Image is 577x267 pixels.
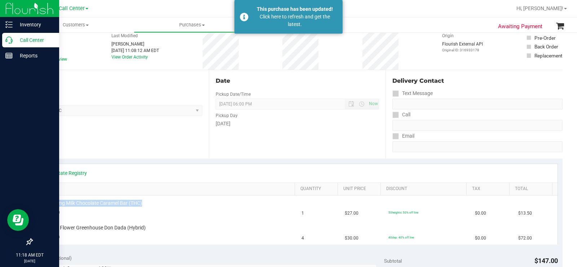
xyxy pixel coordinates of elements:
span: $27.00 [345,210,358,217]
a: Discount [386,186,463,192]
div: Pre-Order [534,34,556,42]
span: 4 [301,235,304,242]
div: Flourish External API [442,41,483,53]
span: $30.00 [345,235,358,242]
span: Awaiting Payment [498,22,542,31]
div: Delivery Contact [392,77,563,85]
label: Pickup Day [216,112,238,119]
span: $0.00 [475,210,486,217]
inline-svg: Inventory [5,21,13,28]
inline-svg: Call Center [5,36,13,44]
label: Origin [442,33,454,39]
span: FD 3.5g Flower Greenhouse Don Dada (Hybrid) [41,224,146,231]
a: View State Registry [44,169,87,177]
p: [DATE] [3,258,56,264]
div: [DATE] 11:08:12 AM EDT [111,47,159,54]
span: $13.50 [518,210,532,217]
p: Inventory [13,20,56,29]
div: This purchase has been updated! [252,5,337,13]
label: Text Message [392,88,433,99]
span: Hi, [PERSON_NAME]! [516,5,563,11]
p: 11:18 AM EDT [3,252,56,258]
span: HT 100mg Milk Chocolate Caramel Bar (THC) [41,200,142,207]
div: Back Order [534,43,558,50]
div: [PERSON_NAME] [111,41,159,47]
span: 50heights: 50% off line [388,211,418,214]
span: Purchases [134,22,250,28]
a: Total [515,186,549,192]
span: 1 [301,210,304,217]
span: $72.00 [518,235,532,242]
p: Call Center [13,36,56,44]
div: Date [216,77,379,85]
iframe: Resource center [7,209,29,231]
span: 40dep: 40% off line [388,236,414,239]
span: Call Center [59,5,85,12]
span: $0.00 [475,235,486,242]
a: Quantity [300,186,335,192]
div: Location [32,77,202,85]
span: Subtotal [384,258,402,264]
label: Email [392,131,414,141]
a: SKU [43,186,292,192]
a: Tax [472,186,506,192]
label: Call [392,109,410,120]
inline-svg: Reports [5,52,13,59]
p: Reports [13,51,56,60]
label: Pickup Date/Time [216,91,251,98]
span: Customers [17,22,134,28]
label: Last Modified [111,33,138,39]
input: Format: (999) 999-9999 [392,120,563,131]
a: Purchases [134,17,250,33]
p: Original ID: 316933178 [442,47,483,53]
a: View Order Activity [111,55,148,60]
div: Click here to refresh and get the latest. [252,13,337,28]
span: $147.00 [534,257,558,264]
a: Customers [17,17,134,33]
a: Unit Price [343,186,378,192]
div: [DATE] [216,120,379,128]
input: Format: (999) 999-9999 [392,99,563,109]
div: Replacement [534,52,562,59]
